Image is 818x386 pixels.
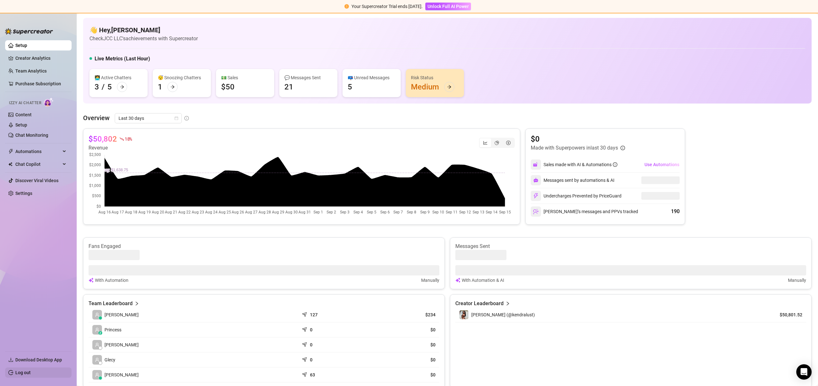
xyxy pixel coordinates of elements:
[373,372,436,378] article: $0
[302,341,308,347] span: send
[15,191,32,196] a: Settings
[89,243,439,250] article: Fans Engaged
[95,373,99,377] span: user
[533,193,539,199] img: svg%3e
[310,357,313,363] article: 0
[158,82,162,92] div: 1
[788,277,806,284] article: Manually
[455,243,806,250] article: Messages Sent
[773,312,802,318] article: $50,801.52
[104,356,115,363] span: Glecy
[671,208,680,215] div: 190
[125,136,132,142] span: 18 %
[644,162,679,167] span: Use Automations
[8,162,12,166] img: Chat Copilot
[95,328,99,332] span: user
[15,68,47,73] a: Team Analytics
[531,191,621,201] div: Undercharges Prevented by PriceGuard
[120,85,124,89] span: arrow-right
[348,74,396,81] div: 📪 Unread Messages
[428,4,469,9] span: Unlock Full AI Power
[119,113,178,123] span: Last 30 days
[348,82,352,92] div: 5
[533,162,539,167] img: svg%3e
[221,74,269,81] div: 💵 Sales
[104,326,121,333] span: Princess
[302,326,308,332] span: send
[104,341,139,348] span: [PERSON_NAME]
[98,331,102,335] div: z
[483,141,488,145] span: line-chart
[83,113,110,123] article: Overview
[373,357,436,363] article: $0
[344,4,349,9] span: exclamation-circle
[158,74,206,81] div: 😴 Snoozing Chatters
[15,159,61,169] span: Chat Copilot
[174,116,178,120] span: calendar
[95,277,128,284] article: With Automation
[495,141,499,145] span: pie-chart
[471,312,535,317] span: [PERSON_NAME] (@kendralust)
[89,134,117,144] article: $50,802
[95,82,99,92] div: 3
[15,146,61,157] span: Automations
[184,116,189,120] span: info-circle
[15,357,62,362] span: Download Desktop App
[533,209,539,214] img: svg%3e
[302,356,308,362] span: send
[89,300,133,307] article: Team Leaderboard
[455,277,460,284] img: svg%3e
[506,141,511,145] span: dollar-circle
[351,4,423,9] span: Your Supercreator Trial ends [DATE].
[425,4,471,9] a: Unlock Full AI Power
[15,43,27,48] a: Setup
[505,300,510,307] span: right
[531,175,614,185] div: Messages sent by automations & AI
[95,343,99,347] span: user
[120,137,124,141] span: fall
[302,371,308,377] span: send
[89,26,198,35] h4: 👋 Hey, [PERSON_NAME]
[425,3,471,10] button: Unlock Full AI Power
[310,342,313,348] article: 0
[15,178,58,183] a: Discover Viral Videos
[373,342,436,348] article: $0
[89,277,94,284] img: svg%3e
[170,85,175,89] span: arrow-right
[15,53,66,63] a: Creator Analytics
[644,159,680,170] button: Use Automations
[462,277,504,284] article: With Automation & AI
[104,371,139,378] span: [PERSON_NAME]
[8,149,13,154] span: thunderbolt
[9,100,41,106] span: Izzy AI Chatter
[8,357,13,362] span: download
[135,300,139,307] span: right
[302,311,308,317] span: send
[621,146,625,150] span: info-circle
[15,79,66,89] a: Purchase Subscription
[89,35,198,42] article: Check JCC LLC's achievements with Supercreator
[310,327,313,333] article: 0
[15,122,27,127] a: Setup
[411,74,459,81] div: Risk Status
[544,161,617,168] div: Sales made with AI & Automations
[531,134,625,144] article: $0
[95,55,150,63] h5: Live Metrics (Last Hour)
[479,138,515,148] div: segmented control
[373,312,436,318] article: $234
[533,178,538,183] img: svg%3e
[310,312,318,318] article: 127
[531,144,618,152] article: Made with Superpowers in last 30 days
[421,277,439,284] article: Manually
[613,162,617,167] span: info-circle
[95,358,99,362] span: user
[447,85,451,89] span: arrow-right
[15,133,48,138] a: Chat Monitoring
[89,144,132,152] article: Revenue
[95,74,143,81] div: 👩‍💻 Active Chatters
[531,206,638,217] div: [PERSON_NAME]’s messages and PPVs tracked
[310,372,315,378] article: 63
[104,311,139,318] span: [PERSON_NAME]
[284,82,293,92] div: 21
[107,82,112,92] div: 5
